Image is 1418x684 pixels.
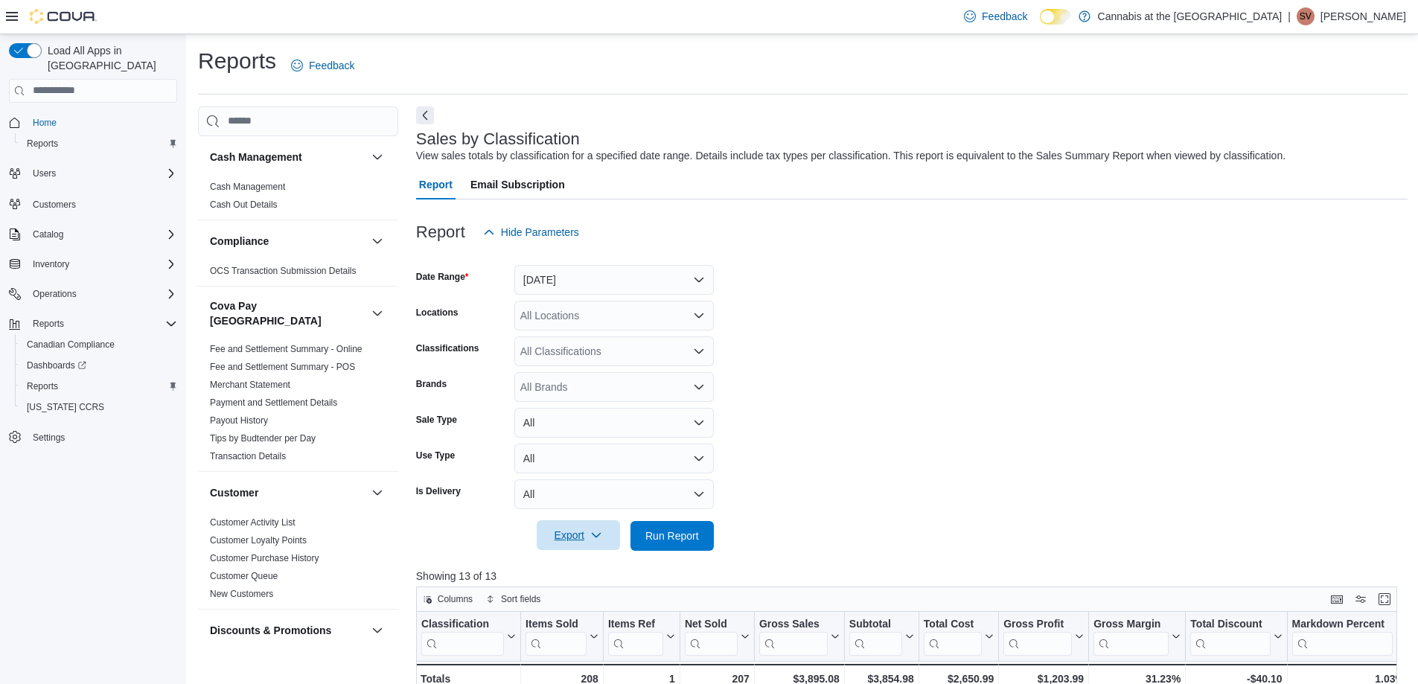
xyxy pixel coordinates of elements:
span: Home [33,117,57,129]
button: Gross Margin [1093,618,1181,656]
div: Classification [421,618,504,632]
label: Date Range [416,271,469,283]
span: Reports [27,380,58,392]
div: Total Cost [924,618,982,632]
span: Run Report [645,528,699,543]
div: Total Discount [1190,618,1270,656]
button: Operations [27,285,83,303]
a: Merchant Statement [210,380,290,390]
button: Inventory [27,255,75,273]
button: Users [3,163,183,184]
img: Cova [30,9,97,24]
span: Payout History [210,415,268,426]
span: Tips by Budtender per Day [210,432,316,444]
button: Net Sold [685,618,750,656]
a: Payment and Settlement Details [210,397,337,408]
div: Compliance [198,262,398,286]
button: Open list of options [693,381,705,393]
button: Enter fullscreen [1376,590,1393,608]
button: Customers [3,193,183,214]
span: Merchant Statement [210,379,290,391]
span: Customers [27,194,177,213]
span: Sort fields [501,593,540,605]
button: Total Cost [924,618,994,656]
button: Catalog [3,224,183,245]
button: [US_STATE] CCRS [15,397,183,418]
button: All [514,479,714,509]
label: Sale Type [416,414,457,426]
label: Locations [416,307,459,319]
button: Reports [15,133,183,154]
div: Gross Profit [1003,618,1072,632]
span: Transaction Details [210,450,286,462]
div: View sales totals by classification for a specified date range. Details include tax types per cla... [416,148,1286,164]
button: Columns [417,590,479,608]
span: Users [27,164,177,182]
button: Classification [421,618,516,656]
a: Cash Management [210,182,285,192]
button: Discounts & Promotions [368,621,386,639]
button: All [514,444,714,473]
h3: Report [416,223,465,241]
a: Fee and Settlement Summary - POS [210,362,355,372]
button: Cova Pay [GEOGRAPHIC_DATA] [210,298,365,328]
button: Subtotal [849,618,914,656]
span: Operations [27,285,177,303]
span: Hide Parameters [501,225,579,240]
button: Operations [3,284,183,304]
button: Keyboard shortcuts [1328,590,1346,608]
span: Reports [21,377,177,395]
span: Operations [33,288,77,300]
button: Cash Management [368,148,386,166]
h3: Customer [210,485,258,500]
a: Transaction Details [210,451,286,461]
a: Feedback [285,51,360,80]
button: Reports [27,315,70,333]
a: OCS Transaction Submission Details [210,266,357,276]
button: Reports [3,313,183,334]
div: Gross Sales [759,618,828,632]
button: Home [3,112,183,133]
a: Tips by Budtender per Day [210,433,316,444]
div: Gross Sales [759,618,828,656]
a: Dashboards [21,357,92,374]
h3: Sales by Classification [416,130,580,148]
span: Washington CCRS [21,398,177,416]
span: Canadian Compliance [21,336,177,354]
button: Customer [210,485,365,500]
span: Customers [33,199,76,211]
label: Brands [416,378,447,390]
button: Run Report [630,521,714,551]
a: Customer Activity List [210,517,296,528]
div: Gross Profit [1003,618,1072,656]
div: Scott VR [1297,7,1315,25]
button: Sort fields [480,590,546,608]
div: Cash Management [198,178,398,220]
button: Markdown Percent [1291,618,1404,656]
button: Items Sold [526,618,598,656]
div: Items Ref [608,618,663,632]
button: Next [416,106,434,124]
button: Settings [3,426,183,448]
span: Customer Loyalty Points [210,534,307,546]
span: Inventory [27,255,177,273]
button: Hide Parameters [477,217,585,247]
span: OCS Transaction Submission Details [210,265,357,277]
span: Dashboards [27,359,86,371]
span: Fee and Settlement Summary - Online [210,343,363,355]
span: Reports [33,318,64,330]
label: Classifications [416,342,479,354]
div: Cova Pay [GEOGRAPHIC_DATA] [198,340,398,471]
a: Feedback [958,1,1033,31]
span: Settings [33,432,65,444]
button: Gross Profit [1003,618,1084,656]
a: Cash Out Details [210,199,278,210]
span: Catalog [33,228,63,240]
span: Dashboards [21,357,177,374]
span: Export [546,520,611,550]
button: Cova Pay [GEOGRAPHIC_DATA] [368,304,386,322]
h3: Compliance [210,234,269,249]
div: Items Ref [608,618,663,656]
